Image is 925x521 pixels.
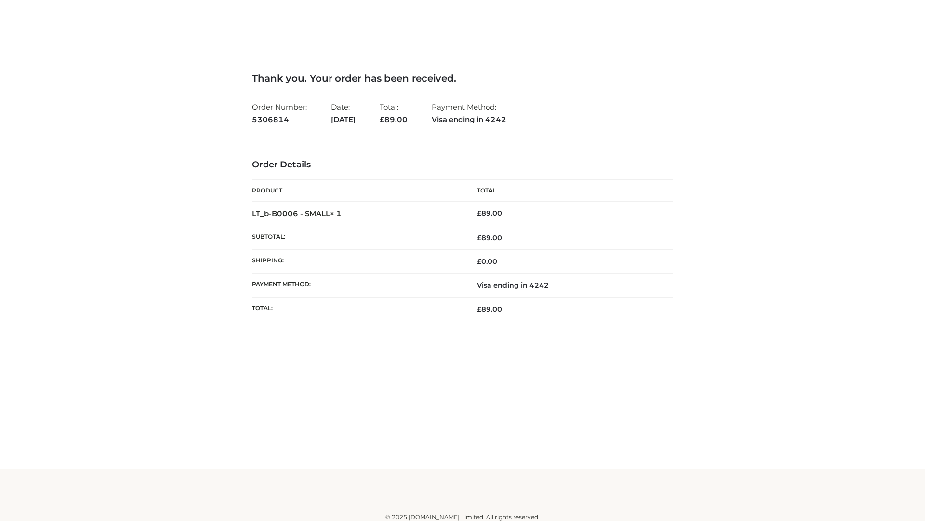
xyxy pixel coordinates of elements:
span: 89.00 [477,305,502,314]
strong: 5306814 [252,113,307,126]
span: £ [477,209,481,218]
span: £ [380,115,384,124]
h3: Order Details [252,160,673,170]
th: Subtotal: [252,226,462,249]
th: Product [252,180,462,202]
span: £ [477,305,481,314]
span: £ [477,257,481,266]
span: 89.00 [380,115,408,124]
th: Total: [252,297,462,321]
strong: × 1 [330,209,342,218]
th: Total [462,180,673,202]
span: £ [477,233,481,242]
td: Visa ending in 4242 [462,274,673,297]
span: 89.00 [477,233,502,242]
strong: LT_b-B0006 - SMALL [252,209,342,218]
bdi: 0.00 [477,257,497,266]
strong: [DATE] [331,113,356,126]
th: Shipping: [252,250,462,274]
h3: Thank you. Your order has been received. [252,72,673,84]
li: Date: [331,98,356,128]
strong: Visa ending in 4242 [432,113,506,126]
th: Payment method: [252,274,462,297]
li: Payment Method: [432,98,506,128]
li: Order Number: [252,98,307,128]
li: Total: [380,98,408,128]
bdi: 89.00 [477,209,502,218]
